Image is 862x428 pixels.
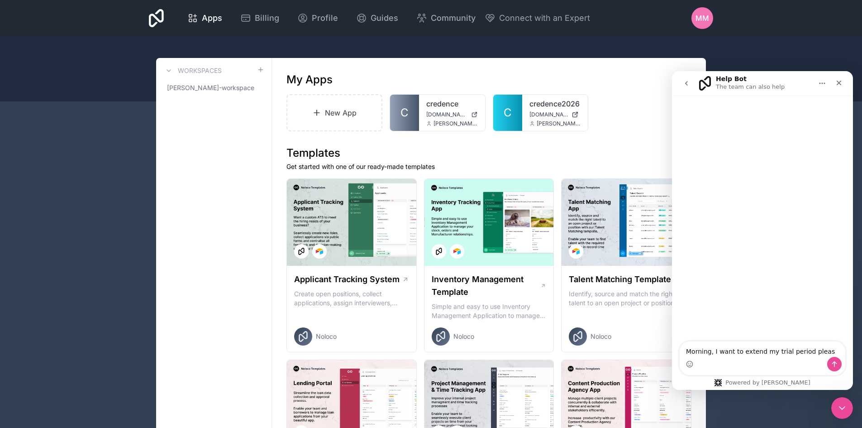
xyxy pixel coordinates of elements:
span: C [400,106,409,120]
iframe: Intercom live chat [672,71,853,390]
h1: Templates [286,146,691,160]
h1: Talent Matching Template [569,273,671,286]
a: Guides [349,8,405,28]
a: New App [286,94,382,131]
span: Billing [255,12,279,24]
span: Connect with an Expert [499,12,590,24]
a: [PERSON_NAME]-workspace [163,80,264,96]
span: [PERSON_NAME][EMAIL_ADDRESS][DOMAIN_NAME] [537,120,581,127]
p: Simple and easy to use Inventory Management Application to manage your stock, orders and Manufact... [432,302,547,320]
a: credence2026 [529,98,581,109]
a: C [390,95,419,131]
a: credence [426,98,478,109]
iframe: Intercom live chat [831,397,853,419]
a: C [493,95,522,131]
p: Identify, source and match the right talent to an open project or position with our Talent Matchi... [569,289,684,308]
img: Airtable Logo [453,248,461,255]
a: Profile [290,8,345,28]
span: MM [695,13,709,24]
a: [DOMAIN_NAME] [426,111,478,118]
span: Noloco [316,332,337,341]
a: Apps [180,8,229,28]
span: [PERSON_NAME][EMAIL_ADDRESS][DOMAIN_NAME] [433,120,478,127]
h3: Workspaces [178,66,222,75]
span: Community [431,12,476,24]
span: [PERSON_NAME]-workspace [167,83,254,92]
span: Guides [371,12,398,24]
span: Noloco [453,332,474,341]
img: Airtable Logo [572,248,580,255]
a: [DOMAIN_NAME] [529,111,581,118]
span: [DOMAIN_NAME] [529,111,568,118]
span: Profile [312,12,338,24]
span: [DOMAIN_NAME] [426,111,467,118]
span: C [504,106,512,120]
p: Get started with one of our ready-made templates [286,162,691,171]
h1: Inventory Management Template [432,273,540,298]
img: Airtable Logo [316,248,323,255]
h1: My Apps [286,72,333,87]
button: Connect with an Expert [485,12,590,24]
a: Billing [233,8,286,28]
span: Apps [202,12,222,24]
p: Create open positions, collect applications, assign interviewers, centralise candidate feedback a... [294,289,409,308]
a: Community [409,8,483,28]
span: Noloco [591,332,611,341]
h1: Applicant Tracking System [294,273,400,286]
a: Workspaces [163,65,222,76]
